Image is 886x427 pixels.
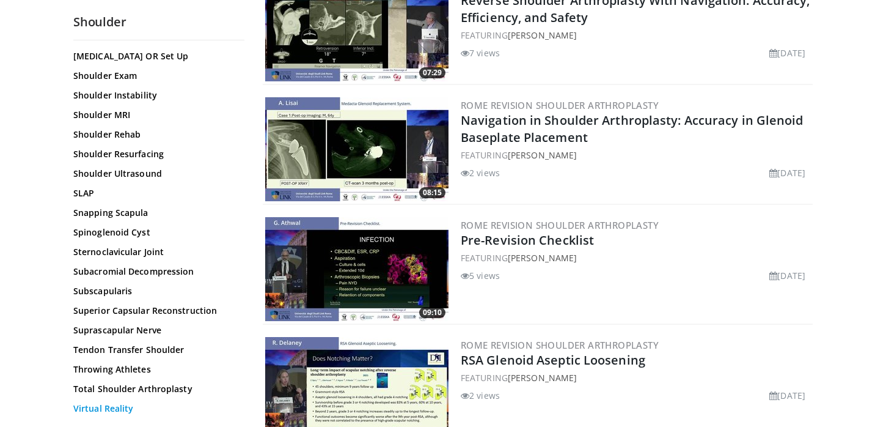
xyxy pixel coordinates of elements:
a: Virtual Reality [73,403,238,415]
a: Shoulder Resurfacing [73,148,238,160]
a: [PERSON_NAME] [508,149,577,161]
div: FEATURING [461,251,810,264]
a: [PERSON_NAME] [508,252,577,264]
li: 5 views [461,269,500,282]
li: 7 views [461,46,500,59]
a: Total Shoulder Arthroplasty [73,383,238,395]
li: [DATE] [769,166,805,179]
a: Navigation in Shoulder Arthroplasty: Accuracy in Glenoid Baseplate Placement [461,112,804,146]
a: Shoulder Rehab [73,128,238,141]
span: 08:15 [419,187,445,198]
li: [DATE] [769,389,805,402]
a: Rome Revision Shoulder Arthroplasty [461,339,659,351]
span: 09:10 [419,307,445,318]
img: 0e01535e-a690-4721-86db-12380765f610.300x170_q85_crop-smart_upscale.jpg [265,97,448,201]
li: [DATE] [769,46,805,59]
li: [DATE] [769,269,805,282]
div: FEATURING [461,29,810,42]
a: RSA Glenoid Aseptic Loosening [461,352,645,368]
a: Sternoclavicular Joint [73,246,238,258]
a: [MEDICAL_DATA] OR Set Up [73,50,238,62]
a: [PERSON_NAME] [508,372,577,384]
a: Tendon Transfer Shoulder [73,344,238,356]
a: Rome Revision Shoulder Arthroplasty [461,219,659,231]
a: Snapping Scapula [73,207,238,219]
a: 09:10 [265,217,448,321]
a: SLAP [73,187,238,199]
a: Subscapularis [73,285,238,297]
a: Pre-Revision Checklist [461,232,594,248]
li: 2 views [461,389,500,402]
a: [PERSON_NAME] [508,29,577,41]
div: FEATURING [461,371,810,384]
a: Shoulder Instability [73,89,238,102]
a: Shoulder Exam [73,70,238,82]
a: Subacromial Decompression [73,265,238,278]
a: Superior Capsular Reconstruction [73,305,238,317]
div: FEATURING [461,149,810,162]
a: Suprascapular Nerve [73,324,238,336]
li: 2 views [461,166,500,179]
a: Shoulder MRI [73,109,238,121]
a: Throwing Athletes [73,363,238,376]
img: 55f6ac48-21f9-428d-9b9e-d3ac12010e4d.300x170_q85_crop-smart_upscale.jpg [265,217,448,321]
a: Spinoglenoid Cyst [73,226,238,239]
h2: Shoulder [73,14,244,30]
a: Rome Revision Shoulder Arthroplasty [461,99,659,111]
a: 08:15 [265,97,448,201]
a: Shoulder Ultrasound [73,168,238,180]
span: 07:29 [419,67,445,78]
